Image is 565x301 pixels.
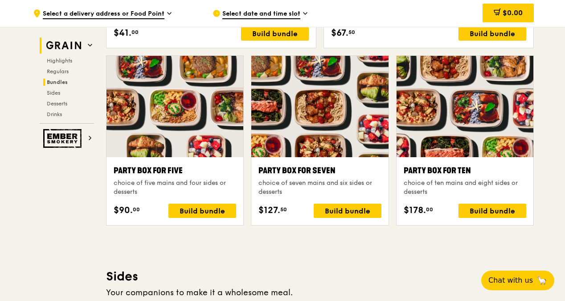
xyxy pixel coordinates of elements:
span: Sides [47,90,60,96]
span: Regulars [47,68,69,75]
div: Build bundle [459,26,526,41]
span: Bundles [47,79,68,85]
span: 00 [426,206,433,213]
span: 50 [348,29,355,36]
div: Party Box for Five [114,164,236,177]
span: Desserts [47,100,67,107]
span: Highlights [47,58,72,64]
h3: Sides [106,268,534,284]
span: $0.00 [503,8,523,17]
span: $67. [331,26,348,40]
div: Your companions to make it a wholesome meal. [106,286,534,299]
div: Build bundle [314,204,381,218]
div: choice of five mains and four sides or desserts [114,179,236,196]
span: Select date and time slot [222,9,300,19]
span: 00 [133,206,140,213]
span: $127. [258,204,280,217]
span: Chat with us [488,275,533,286]
span: $90. [114,204,133,217]
div: Party Box for Ten [404,164,526,177]
span: 50 [280,206,287,213]
img: Grain web logo [43,38,84,54]
div: Party Box for Seven [258,164,381,177]
span: Select a delivery address or Food Point [43,9,164,19]
span: $41. [114,26,131,40]
span: 🦙 [536,275,547,286]
div: choice of ten mains and eight sides or desserts [404,179,526,196]
div: Build bundle [168,204,236,218]
div: choice of seven mains and six sides or desserts [258,179,381,196]
div: Build bundle [241,26,309,41]
span: 00 [131,29,139,36]
span: $178. [404,204,426,217]
button: Chat with us🦙 [481,271,554,290]
div: Build bundle [459,204,526,218]
img: Ember Smokery web logo [43,129,84,148]
span: Drinks [47,111,62,117]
